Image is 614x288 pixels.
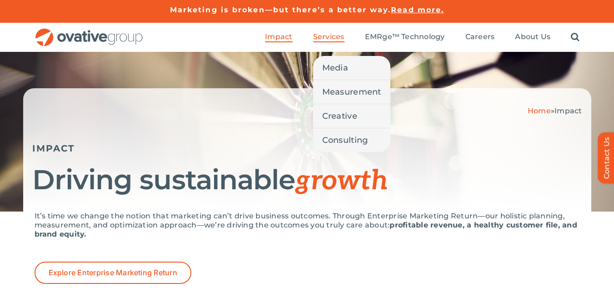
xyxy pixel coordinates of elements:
a: OG_Full_horizontal_RGB [35,27,144,36]
span: Services [313,32,344,41]
a: EMRge™ Technology [365,32,445,42]
span: EMRge™ Technology [365,32,445,41]
a: Measurement [313,80,390,104]
a: Impact [265,32,292,42]
a: Explore Enterprise Marketing Return [35,262,191,284]
a: Services [313,32,344,42]
strong: profitable revenue, a healthy customer file, and brand equity. [35,221,577,238]
a: Careers [465,32,495,42]
span: Consulting [322,134,368,147]
h5: IMPACT [32,143,582,154]
a: Marketing is broken—but there’s a better way. [170,5,391,14]
p: It’s time we change the notion that marketing can’t drive business outcomes. Through Enterprise M... [35,212,580,239]
a: Read more. [391,5,444,14]
span: About Us [515,32,550,41]
span: Careers [465,32,495,41]
a: Search [571,32,579,42]
a: Home [528,106,551,115]
h1: Driving sustainable [32,165,582,196]
span: growth [295,165,388,197]
nav: Menu [265,23,579,52]
a: Media [313,56,390,80]
span: Measurement [322,86,381,98]
a: Creative [313,104,390,128]
a: Consulting [313,128,390,152]
span: » [528,106,582,115]
span: Impact [265,32,292,41]
span: Media [322,61,348,74]
span: Explore Enterprise Marketing Return [49,268,177,277]
span: Creative [322,110,357,122]
a: About Us [515,32,550,42]
span: Impact [554,106,582,115]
